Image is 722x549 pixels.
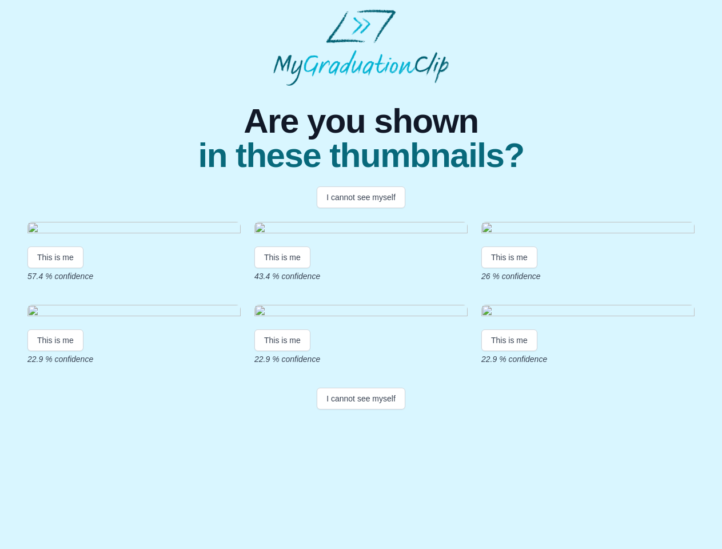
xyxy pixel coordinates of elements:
button: This is me [481,246,537,268]
img: MyGraduationClip [273,9,449,86]
button: I cannot see myself [317,186,405,208]
img: cd5c915357df39d954ec1280019ac0be72f50c47.gif [27,305,241,320]
p: 57.4 % confidence [27,270,241,282]
button: I cannot see myself [317,388,405,409]
img: c7e367b41e861497ccc963f6e03b5042bd51b83b.gif [254,222,468,237]
p: 26 % confidence [481,270,695,282]
img: 1ee93ed8418c844b89a353a4240ab6ce6524cc7f.gif [481,222,695,237]
p: 22.9 % confidence [254,353,468,365]
img: 935b2d25dfacb49d189e257db4c7dcf7fe37ba65.gif [481,305,695,320]
button: This is me [254,329,310,351]
p: 43.4 % confidence [254,270,468,282]
button: This is me [254,246,310,268]
button: This is me [27,329,83,351]
img: 7be1c341d076920abbe65a21eb5c29c4f1899c7a.gif [254,305,468,320]
p: 22.9 % confidence [27,353,241,365]
img: cdbc9686b48fc466fa0975c9be719a2ecceffefd.gif [27,222,241,237]
p: 22.9 % confidence [481,353,695,365]
span: in these thumbnails? [198,138,524,173]
button: This is me [481,329,537,351]
button: This is me [27,246,83,268]
span: Are you shown [198,104,524,138]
